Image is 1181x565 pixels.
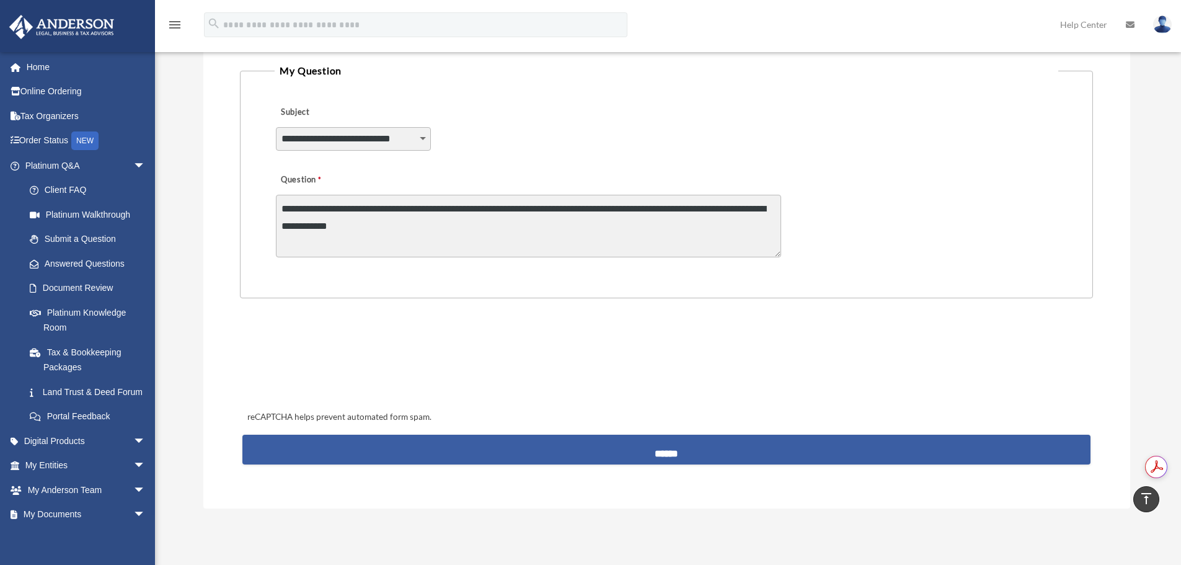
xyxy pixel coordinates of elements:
a: Document Review [17,276,164,301]
legend: My Question [275,62,1058,79]
span: arrow_drop_down [133,478,158,503]
a: My Entitiesarrow_drop_down [9,453,164,478]
a: Digital Productsarrow_drop_down [9,429,164,453]
img: Anderson Advisors Platinum Portal [6,15,118,39]
a: vertical_align_top [1133,486,1159,512]
a: Submit a Question [17,227,158,252]
a: Platinum Q&Aarrow_drop_down [9,153,164,178]
a: My Documentsarrow_drop_down [9,502,164,527]
a: Client FAQ [17,178,164,203]
span: arrow_drop_down [133,429,158,454]
i: search [207,17,221,30]
a: Tax & Bookkeeping Packages [17,340,164,380]
div: reCAPTCHA helps prevent automated form spam. [242,410,1090,425]
a: Online Ordering [9,79,164,104]
img: User Pic [1153,16,1172,33]
i: vertical_align_top [1139,491,1154,506]
label: Question [276,172,372,189]
a: Answered Questions [17,251,164,276]
span: arrow_drop_down [133,453,158,479]
a: Land Trust & Deed Forum [17,380,164,404]
a: Platinum Knowledge Room [17,300,164,340]
div: NEW [71,131,99,150]
a: Tax Organizers [9,104,164,128]
iframe: reCAPTCHA [244,337,432,385]
i: menu [167,17,182,32]
a: My Anderson Teamarrow_drop_down [9,478,164,502]
span: arrow_drop_down [133,153,158,179]
label: Subject [276,104,394,122]
a: Home [9,55,164,79]
a: Platinum Walkthrough [17,202,164,227]
span: arrow_drop_down [133,502,158,528]
a: Order StatusNEW [9,128,164,154]
a: menu [167,22,182,32]
a: Portal Feedback [17,404,164,429]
